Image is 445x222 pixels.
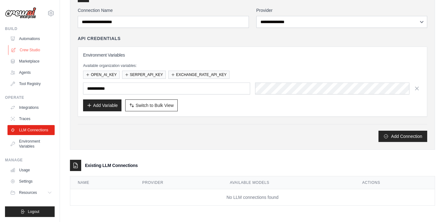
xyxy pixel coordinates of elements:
a: Settings [7,176,55,186]
h3: Existing LLM Connections [85,162,138,169]
p: Available organization variables: [83,63,422,68]
button: Logout [5,206,55,217]
img: Logo [5,7,36,19]
a: LLM Connections [7,125,55,135]
a: Marketplace [7,56,55,66]
button: OPEN_AI_KEY [83,71,120,79]
th: Name [70,176,135,189]
a: Tool Registry [7,79,55,89]
th: Available Models [222,176,355,189]
button: SERPER_API_KEY [122,71,166,79]
h4: API Credentials [78,35,121,42]
label: Provider [256,7,428,13]
a: Agents [7,68,55,78]
span: Switch to Bulk View [136,102,174,108]
a: Integrations [7,103,55,113]
span: Logout [28,209,39,214]
button: Add Variable [83,99,121,111]
a: Usage [7,165,55,175]
div: Manage [5,158,55,163]
label: Connection Name [78,7,249,13]
th: Actions [355,176,435,189]
div: Build [5,26,55,31]
a: Traces [7,114,55,124]
button: Resources [7,188,55,198]
td: No LLM connections found [70,189,435,206]
h3: Environment Variables [83,52,422,58]
a: Crew Studio [8,45,55,55]
button: Switch to Bulk View [125,99,178,111]
span: Resources [19,190,37,195]
div: Operate [5,95,55,100]
th: Provider [135,176,222,189]
a: Automations [7,34,55,44]
a: Environment Variables [7,136,55,151]
button: EXCHANGE_RATE_API_KEY [168,71,230,79]
button: Add Connection [378,131,427,142]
